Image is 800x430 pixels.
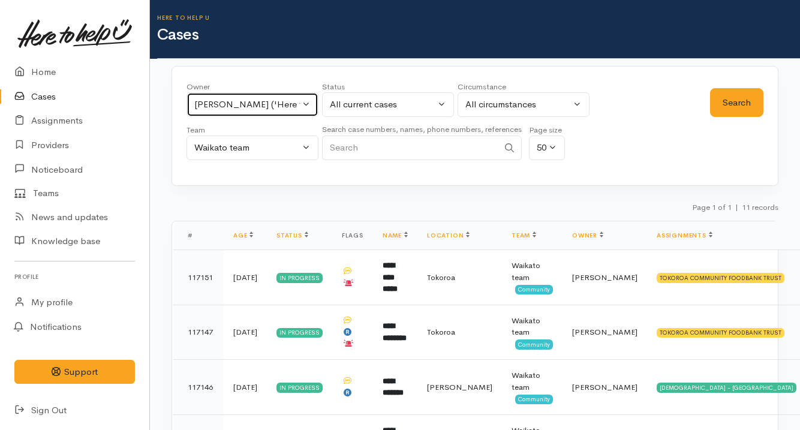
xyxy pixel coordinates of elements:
input: Search [322,136,498,160]
a: Status [276,231,308,239]
div: In progress [276,383,323,392]
div: Status [322,81,454,93]
button: Priyanka Duggal ('Here to help u') [187,92,318,117]
div: TOKOROA COMMUNITY FOODBANK TRUST [657,328,784,338]
a: Location [427,231,470,239]
small: Page 1 of 1 11 records [692,202,778,212]
td: 117147 [173,305,224,360]
td: [DATE] [224,250,267,305]
div: [PERSON_NAME] ('Here to help u') [194,98,300,112]
span: Community [515,285,553,294]
a: Age [233,231,253,239]
div: Waikato team [512,369,553,393]
button: All circumstances [458,92,590,117]
span: | [735,202,738,212]
span: Community [515,395,553,404]
div: All current cases [330,98,435,112]
h1: Cases [157,26,800,44]
h6: Profile [14,269,135,285]
th: Flags [332,221,373,250]
div: Waikato team [194,141,300,155]
div: Team [187,124,318,136]
th: # [173,221,224,250]
div: Page size [529,124,565,136]
span: [PERSON_NAME] [427,382,492,392]
div: TOKOROA COMMUNITY FOODBANK TRUST [657,273,784,282]
div: All circumstances [465,98,571,112]
button: Search [710,88,763,118]
button: 50 [529,136,565,160]
span: Tokoroa [427,327,455,337]
span: [PERSON_NAME] [572,327,637,337]
div: Circumstance [458,81,590,93]
span: Community [515,339,553,349]
div: In progress [276,328,323,338]
td: [DATE] [224,305,267,360]
div: Waikato team [512,260,553,283]
div: Owner [187,81,318,93]
span: [PERSON_NAME] [572,382,637,392]
a: Owner [572,231,603,239]
td: 117146 [173,360,224,415]
div: 50 [537,141,546,155]
span: Tokoroa [427,272,455,282]
div: Waikato team [512,315,553,338]
a: Team [512,231,536,239]
a: Assignments [657,231,712,239]
span: [PERSON_NAME] [572,272,637,282]
button: Support [14,360,135,384]
a: Name [383,231,408,239]
button: All current cases [322,92,454,117]
td: [DATE] [224,360,267,415]
div: [DEMOGRAPHIC_DATA] - [GEOGRAPHIC_DATA] [657,383,796,392]
small: Search case numbers, names, phone numbers, references [322,124,522,134]
button: Waikato team [187,136,318,160]
td: 117151 [173,250,224,305]
div: In progress [276,273,323,282]
h6: Here to help u [157,14,800,21]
